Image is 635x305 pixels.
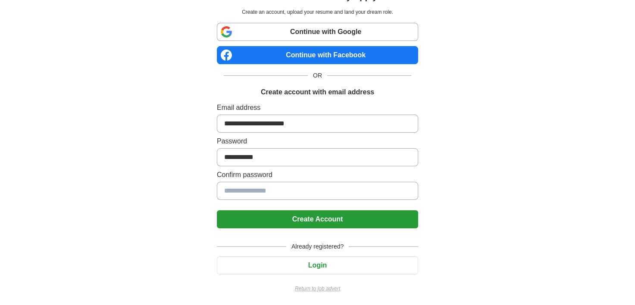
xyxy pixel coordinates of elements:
[217,46,418,64] a: Continue with Facebook
[219,8,416,16] p: Create an account, upload your resume and land your dream role.
[217,23,418,41] a: Continue with Google
[217,103,418,113] label: Email address
[217,256,418,274] button: Login
[217,285,418,293] a: Return to job advert
[261,87,374,97] h1: Create account with email address
[308,71,327,80] span: OR
[217,136,418,146] label: Password
[217,170,418,180] label: Confirm password
[286,242,349,251] span: Already registered?
[217,210,418,228] button: Create Account
[217,261,418,269] a: Login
